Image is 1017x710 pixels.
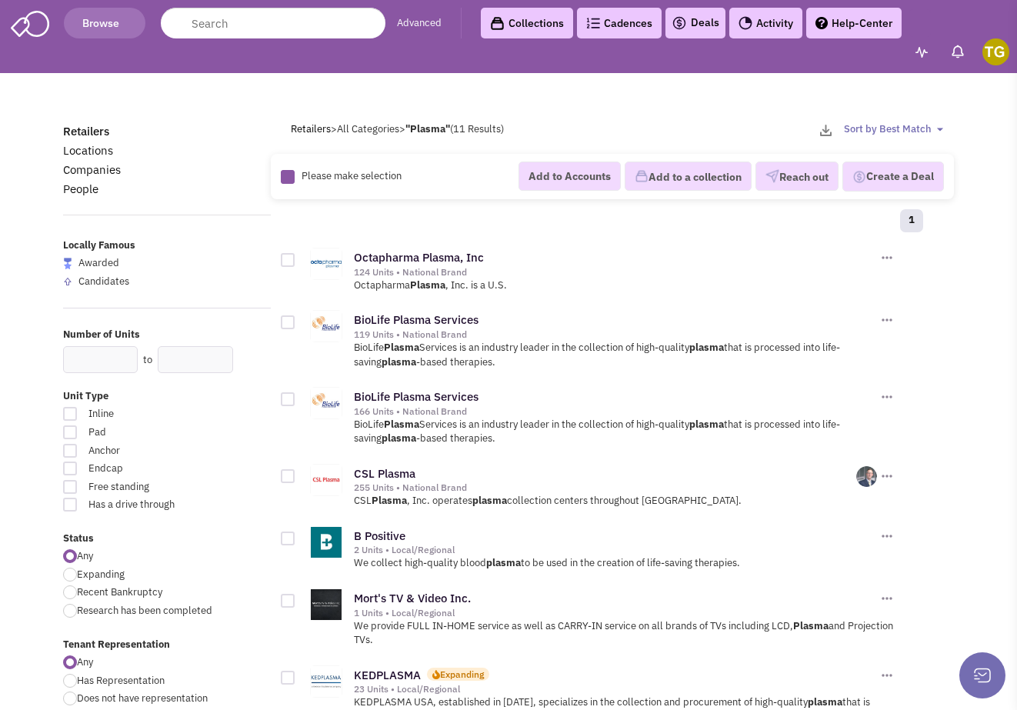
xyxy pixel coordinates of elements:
[815,17,828,29] img: help.png
[793,619,829,632] b: Plasma
[77,568,125,581] span: Expanding
[302,170,402,183] span: Please make selection
[281,170,295,184] img: Rectangle.png
[63,124,109,138] a: Retailers
[354,389,478,404] a: BioLife Plasma Services
[842,162,944,192] button: Create a Deal
[472,494,507,507] b: plasma
[78,444,207,458] span: Anchor
[382,432,416,445] b: plasma
[689,418,724,431] b: plasma
[78,498,207,512] span: Has a drive through
[354,619,895,648] p: We provide FULL IN-HOME service as well as CARRY-IN service on all brands of TVs including LCD, a...
[765,169,779,183] img: VectorPaper_Plane.png
[982,38,1009,65] img: Tyler Gettel
[900,209,923,232] a: 1
[232,348,252,368] div: Search Nearby
[63,532,271,546] label: Status
[755,162,839,192] button: Reach out
[63,389,271,404] label: Unit Type
[354,341,895,369] p: BioLife Services is an industry leader in the collection of high-quality that is processed into l...
[586,18,600,28] img: Cadences_logo.png
[331,122,337,135] span: >
[405,122,450,135] b: "Plasma"
[354,482,856,494] div: 255 Units • National Brand
[161,8,385,38] input: Search
[354,556,895,571] p: We collect high-quality blood to be used in the creation of life-saving therapies.
[354,405,877,418] div: 166 Units • National Brand
[77,655,93,668] span: Any
[77,549,93,562] span: Any
[354,328,877,341] div: 119 Units • National Brand
[354,250,484,265] a: Octapharma Plasma, Inc
[63,162,121,177] a: Companies
[63,238,271,253] label: Locally Famous
[354,278,895,293] p: Octapharma , Inc. is a U.S.
[354,683,877,695] div: 23 Units • Local/Regional
[808,695,842,708] b: plasma
[354,607,877,619] div: 1 Units • Local/Regional
[739,16,752,30] img: Activity.png
[80,16,129,30] span: Browse
[64,8,145,38] button: Browse
[354,494,895,508] p: CSL , Inc. operates collection centers throughout [GEOGRAPHIC_DATA].
[77,604,212,617] span: Research has been completed
[672,14,687,32] img: icon-deals.svg
[354,466,415,481] a: CSL Plasma
[77,585,162,598] span: Recent Bankruptcy
[384,341,419,354] b: Plasma
[440,668,484,681] div: Expanding
[337,122,504,135] span: All Categories (11 Results)
[806,8,902,38] a: Help-Center
[354,544,877,556] div: 2 Units • Local/Regional
[689,341,724,354] b: plasma
[77,674,165,687] span: Has Representation
[820,125,832,136] img: download-2-24.png
[63,638,271,652] label: Tenant Representation
[729,8,802,38] a: Activity
[63,328,271,342] label: Number of Units
[77,692,208,705] span: Does not have representation
[519,162,621,191] button: Add to Accounts
[354,591,471,605] a: Mort's TV & Video Inc.
[354,312,478,327] a: BioLife Plasma Services
[63,182,98,196] a: People
[78,462,207,476] span: Endcap
[78,480,207,495] span: Free standing
[397,16,442,31] a: Advanced
[354,668,421,682] a: KEDPLASMA
[384,418,419,431] b: Plasma
[63,143,113,158] a: Locations
[354,528,405,543] a: B Positive
[143,353,152,368] label: to
[78,275,129,288] span: Candidates
[382,355,416,368] b: plasma
[399,122,405,135] span: >
[577,8,662,38] a: Cadences
[372,494,407,507] b: Plasma
[481,8,573,38] a: Collections
[78,425,207,440] span: Pad
[490,16,505,31] img: icon-collection-lavender-black.svg
[354,418,895,446] p: BioLife Services is an industry leader in the collection of high-quality that is processed into l...
[672,14,719,32] a: Deals
[11,8,49,37] img: SmartAdmin
[410,278,445,292] b: Plasma
[63,258,72,269] img: locallyfamous-largeicon.png
[625,162,752,192] button: Add to a collection
[63,277,72,286] img: locallyfamous-upvote.png
[354,266,877,278] div: 124 Units • National Brand
[856,466,877,487] img: NLj4BdgTlESKGCbmEPFDQg.png
[635,169,649,183] img: icon-collection-lavender.png
[78,407,207,422] span: Inline
[486,556,521,569] b: plasma
[852,168,866,185] img: Deal-Dollar.png
[78,256,119,269] span: Awarded
[291,122,331,135] a: Retailers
